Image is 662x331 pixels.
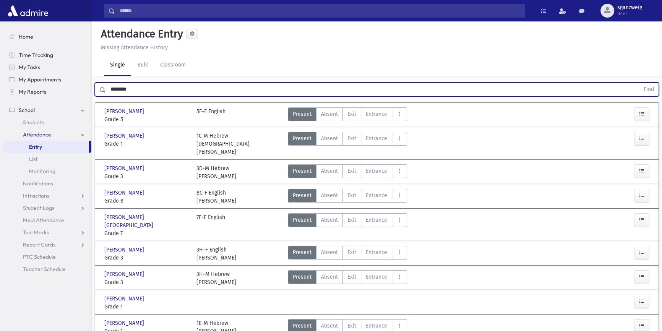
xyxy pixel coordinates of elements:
[321,248,338,256] span: Absent
[288,164,407,180] div: AttTypes
[366,110,387,118] span: Entrance
[293,248,312,256] span: Present
[288,246,407,262] div: AttTypes
[321,135,338,143] span: Absent
[347,135,356,143] span: Exit
[3,116,91,128] a: Students
[98,44,168,51] a: Missing Attendance History
[3,141,89,153] a: Entry
[3,214,91,226] a: Meal Attendance
[19,64,40,71] span: My Tasks
[347,216,356,224] span: Exit
[3,202,91,214] a: Student Logs
[617,11,642,17] span: User
[104,254,189,262] span: Grade 3
[101,44,168,51] u: Missing Attendance History
[321,110,338,118] span: Absent
[639,83,659,96] button: Find
[104,197,189,205] span: Grade 8
[196,213,225,237] div: 7F-F English
[196,189,236,205] div: 8C-F English [PERSON_NAME]
[19,33,33,40] span: Home
[347,167,356,175] span: Exit
[293,322,312,330] span: Present
[23,217,64,224] span: Meal Attendance
[366,273,387,281] span: Entrance
[288,270,407,286] div: AttTypes
[3,128,91,141] a: Attendance
[617,5,642,11] span: sganzweig
[23,204,54,211] span: Student Logs
[3,153,91,165] a: List
[104,115,189,123] span: Grade 5
[104,319,146,327] span: [PERSON_NAME]
[104,172,189,180] span: Grade 3
[293,191,312,200] span: Present
[104,295,146,303] span: [PERSON_NAME]
[293,167,312,175] span: Present
[104,246,146,254] span: [PERSON_NAME]
[104,55,131,76] a: Single
[293,135,312,143] span: Present
[29,156,37,162] span: List
[3,73,91,86] a: My Appointments
[3,49,91,61] a: Time Tracking
[3,177,91,190] a: Notifications
[29,143,42,150] span: Entry
[23,253,56,260] span: PTC Schedule
[347,191,356,200] span: Exit
[104,107,146,115] span: [PERSON_NAME]
[104,189,146,197] span: [PERSON_NAME]
[288,107,407,123] div: AttTypes
[19,76,61,83] span: My Appointments
[6,3,50,18] img: AdmirePro
[3,190,91,202] a: Infractions
[29,168,55,175] span: Monitoring
[104,229,189,237] span: Grade 7
[347,110,356,118] span: Exit
[3,31,91,43] a: Home
[104,164,146,172] span: [PERSON_NAME]
[104,132,146,140] span: [PERSON_NAME]
[293,110,312,118] span: Present
[347,248,356,256] span: Exit
[23,229,49,236] span: Test Marks
[293,216,312,224] span: Present
[366,167,387,175] span: Entrance
[321,191,338,200] span: Absent
[196,246,236,262] div: 3H-F English [PERSON_NAME]
[19,107,35,114] span: School
[3,226,91,239] a: Test Marks
[288,213,407,237] div: AttTypes
[23,180,53,187] span: Notifications
[3,263,91,275] a: Teacher Schedule
[104,278,189,286] span: Grade 3
[23,192,49,199] span: Infractions
[3,86,91,98] a: My Reports
[321,273,338,281] span: Absent
[131,55,154,76] a: Bulk
[154,55,192,76] a: Classroom
[3,104,91,116] a: School
[366,191,387,200] span: Entrance
[98,28,183,41] h5: Attendance Entry
[115,4,525,18] input: Search
[321,216,338,224] span: Absent
[3,251,91,263] a: PTC Schedule
[321,167,338,175] span: Absent
[23,266,66,273] span: Teacher Schedule
[104,303,189,311] span: Grade 1
[19,52,53,58] span: Time Tracking
[3,165,91,177] a: Monitoring
[19,88,46,95] span: My Reports
[196,132,281,156] div: 1C-M Hebrew [DEMOGRAPHIC_DATA][PERSON_NAME]
[366,135,387,143] span: Entrance
[104,213,189,229] span: [PERSON_NAME][GEOGRAPHIC_DATA]
[23,119,44,126] span: Students
[293,273,312,281] span: Present
[23,241,55,248] span: Report Cards
[104,270,146,278] span: [PERSON_NAME]
[196,107,226,123] div: 5F-F English
[366,248,387,256] span: Entrance
[366,216,387,224] span: Entrance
